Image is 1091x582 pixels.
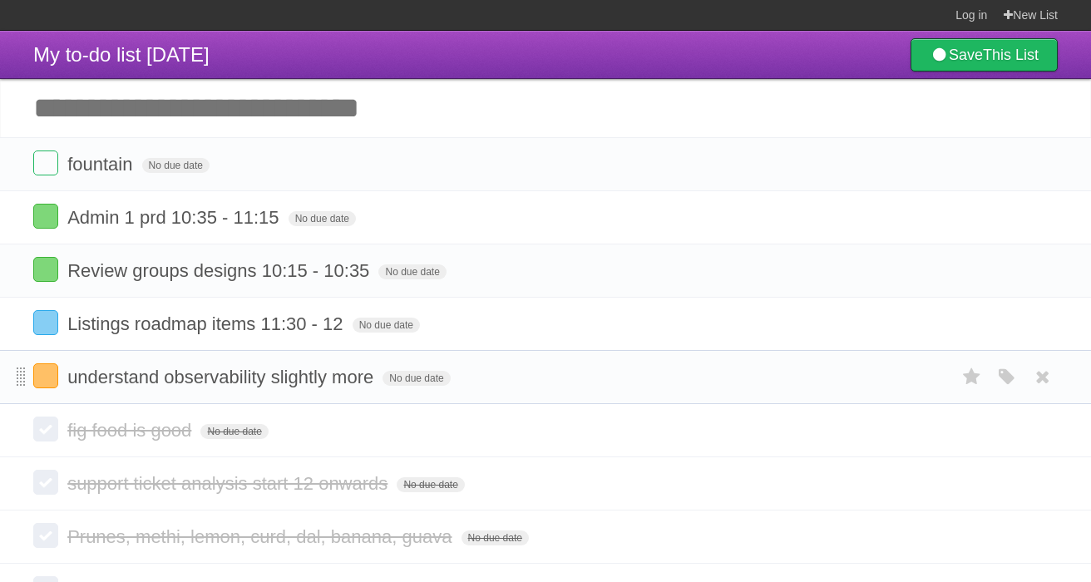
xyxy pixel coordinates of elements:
[33,204,58,229] label: Done
[33,257,58,282] label: Done
[33,150,58,175] label: Done
[67,367,378,387] span: understand observability slightly more
[983,47,1039,63] b: This List
[33,417,58,441] label: Done
[33,523,58,548] label: Done
[956,363,988,391] label: Star task
[67,313,347,334] span: Listings roadmap items 11:30 - 12
[33,363,58,388] label: Done
[397,477,464,492] span: No due date
[67,473,392,494] span: support ticket analysis start 12 onwards
[353,318,420,333] span: No due date
[67,207,283,228] span: Admin 1 prd 10:35 - 11:15
[383,371,450,386] span: No due date
[462,530,529,545] span: No due date
[33,43,210,66] span: My to-do list [DATE]
[67,154,136,175] span: fountain
[911,38,1058,72] a: SaveThis List
[289,211,356,226] span: No due date
[33,310,58,335] label: Done
[67,260,373,281] span: Review groups designs 10:15 - 10:35
[200,424,268,439] span: No due date
[33,470,58,495] label: Done
[142,158,210,173] span: No due date
[378,264,446,279] span: No due date
[67,420,195,441] span: fig food is good
[67,526,456,547] span: Prunes, methi, lemon, curd, dal, banana, guava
